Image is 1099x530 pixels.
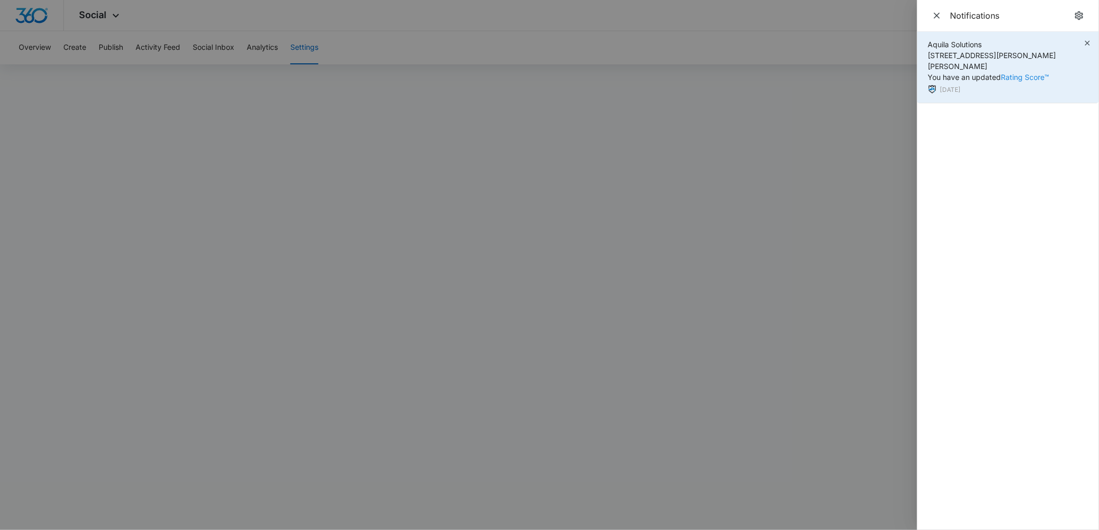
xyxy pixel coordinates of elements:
div: Notifications [950,10,1072,21]
a: Rating Score™ [1001,73,1050,81]
button: Close [930,8,944,23]
div: [DATE] [928,85,1083,96]
span: Aquila Solutions [STREET_ADDRESS][PERSON_NAME][PERSON_NAME] You have an updated [928,40,1056,81]
a: notifications.title [1072,8,1087,23]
